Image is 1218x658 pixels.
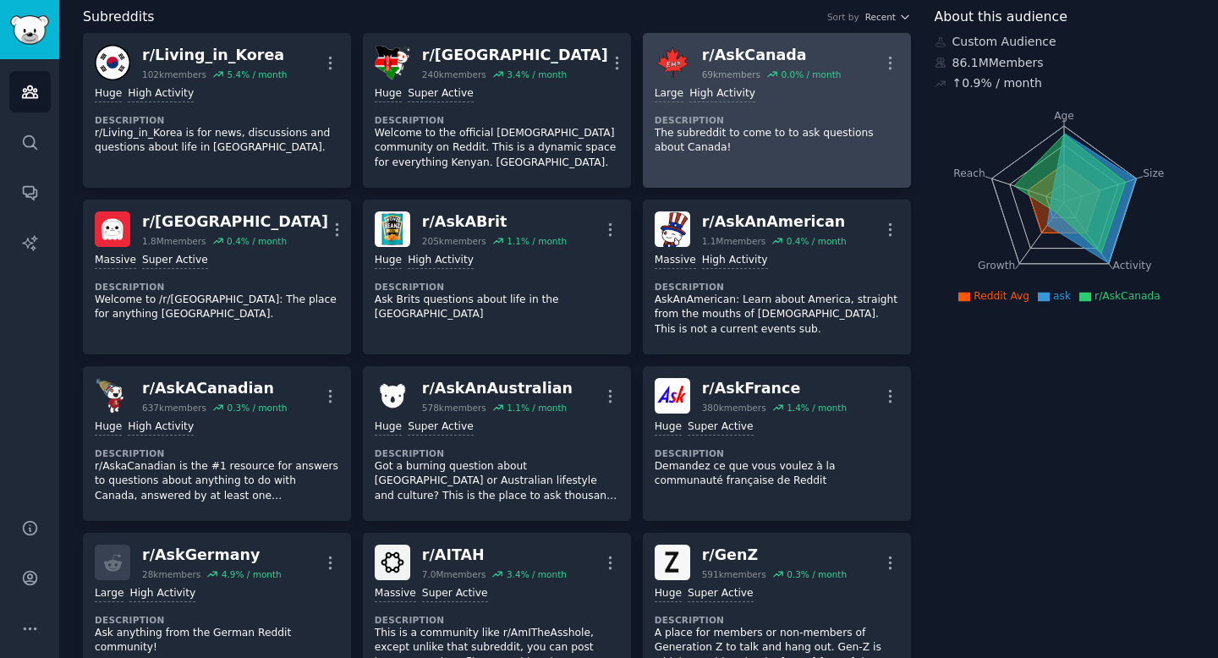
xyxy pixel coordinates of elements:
[95,459,339,504] p: r/AskaCanadian is the #1 resource for answers to questions about anything to do with Canada, answ...
[1095,290,1160,302] span: r/AskCanada
[142,568,200,580] div: 28k members
[655,586,682,602] div: Huge
[408,419,474,436] div: Super Active
[375,419,402,436] div: Huge
[227,69,287,80] div: 5.4 % / month
[935,7,1067,28] span: About this audience
[422,69,486,80] div: 240k members
[142,45,287,66] div: r/ Living_in_Korea
[95,45,130,80] img: Living_in_Korea
[95,447,339,459] dt: Description
[702,45,842,66] div: r/ AskCanada
[422,402,486,414] div: 578k members
[1054,110,1074,122] tspan: Age
[702,253,768,269] div: High Activity
[952,74,1042,92] div: ↑ 0.9 % / month
[83,200,351,354] a: singaporer/[GEOGRAPHIC_DATA]1.8Mmembers0.4% / monthMassiveSuper ActiveDescriptionWelcome to /r/[G...
[422,568,486,580] div: 7.0M members
[142,211,328,233] div: r/ [GEOGRAPHIC_DATA]
[865,11,896,23] span: Recent
[375,447,619,459] dt: Description
[787,235,847,247] div: 0.4 % / month
[95,281,339,293] dt: Description
[655,378,690,414] img: AskFrance
[702,545,847,566] div: r/ GenZ
[688,586,754,602] div: Super Active
[655,293,899,337] p: AskAnAmerican: Learn about America, straight from the mouths of [DEMOGRAPHIC_DATA]. This is not a...
[375,378,410,414] img: AskAnAustralian
[375,45,410,80] img: Kenya
[974,290,1029,302] span: Reddit Avg
[95,614,339,626] dt: Description
[95,626,339,655] p: Ask anything from the German Reddit community!
[95,86,122,102] div: Huge
[655,545,690,580] img: GenZ
[655,211,690,247] img: AskAnAmerican
[363,200,631,354] a: AskABritr/AskABrit205kmembers1.1% / monthHugeHigh ActivityDescriptionAsk Brits questions about li...
[363,366,631,521] a: AskAnAustralianr/AskAnAustralian578kmembers1.1% / monthHugeSuper ActiveDescriptionGot a burning q...
[375,586,416,602] div: Massive
[655,253,696,269] div: Massive
[375,281,619,293] dt: Description
[655,459,899,489] p: Demandez ce que vous voulez à la communauté française de Reddit
[83,33,351,188] a: Living_in_Korear/Living_in_Korea102kmembers5.4% / monthHugeHigh ActivityDescriptionr/Living_in_Ko...
[507,402,567,414] div: 1.1 % / month
[702,235,766,247] div: 1.1M members
[1143,167,1164,178] tspan: Size
[128,86,194,102] div: High Activity
[935,54,1195,72] div: 86.1M Members
[142,402,206,414] div: 637k members
[507,568,567,580] div: 3.4 % / month
[655,447,899,459] dt: Description
[422,545,567,566] div: r/ AITAH
[935,33,1195,51] div: Custom Audience
[1112,260,1151,271] tspan: Activity
[655,419,682,436] div: Huge
[95,586,123,602] div: Large
[422,378,573,399] div: r/ AskAnAustralian
[1053,290,1071,302] span: ask
[227,402,287,414] div: 0.3 % / month
[702,568,766,580] div: 591k members
[422,211,567,233] div: r/ AskABrit
[375,253,402,269] div: Huge
[408,253,474,269] div: High Activity
[702,211,847,233] div: r/ AskAnAmerican
[787,568,847,580] div: 0.3 % / month
[507,69,567,80] div: 3.4 % / month
[655,126,899,156] p: The subreddit to come to to ask questions about Canada!
[363,33,631,188] a: Kenyar/[GEOGRAPHIC_DATA]240kmembers3.4% / monthHugeSuper ActiveDescriptionWelcome to the official...
[689,86,755,102] div: High Activity
[95,293,339,322] p: Welcome to /r/[GEOGRAPHIC_DATA]: The place for anything [GEOGRAPHIC_DATA].
[827,11,859,23] div: Sort by
[865,11,911,23] button: Recent
[95,126,339,156] p: r/Living_in_Korea is for news, discussions and questions about life in [GEOGRAPHIC_DATA].
[781,69,841,80] div: 0.0 % / month
[129,586,195,602] div: High Activity
[655,45,690,80] img: AskCanada
[375,614,619,626] dt: Description
[375,114,619,126] dt: Description
[422,45,608,66] div: r/ [GEOGRAPHIC_DATA]
[643,366,911,521] a: AskFrancer/AskFrance380kmembers1.4% / monthHugeSuper ActiveDescriptionDemandez ce que vous voulez...
[222,568,282,580] div: 4.9 % / month
[95,211,130,247] img: singapore
[507,235,567,247] div: 1.1 % / month
[655,86,683,102] div: Large
[978,260,1015,271] tspan: Growth
[142,378,287,399] div: r/ AskACanadian
[702,69,760,80] div: 69k members
[128,419,194,436] div: High Activity
[142,69,206,80] div: 102k members
[375,545,410,580] img: AITAH
[422,235,486,247] div: 205k members
[643,33,911,188] a: AskCanadar/AskCanada69kmembers0.0% / monthLargeHigh ActivityDescriptionThe subreddit to come to t...
[375,459,619,504] p: Got a burning question about [GEOGRAPHIC_DATA] or Australian lifestyle and culture? This is the p...
[655,614,899,626] dt: Description
[422,586,488,602] div: Super Active
[688,419,754,436] div: Super Active
[702,378,847,399] div: r/ AskFrance
[408,86,474,102] div: Super Active
[375,211,410,247] img: AskABrit
[83,7,155,28] span: Subreddits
